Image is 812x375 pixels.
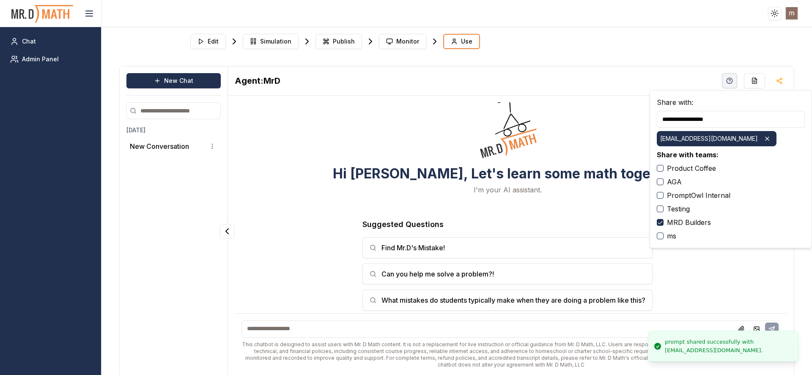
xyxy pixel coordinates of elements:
button: Edit [190,34,226,49]
span: Monitor [396,37,419,46]
h2: MrD [235,75,280,87]
button: Publish [315,34,362,49]
button: Help Videos [722,73,737,88]
label: Testing [667,204,690,214]
img: ACg8ocJF9pzeCqlo4ezUS9X6Xfqcx_FUcdFr9_JrUZCRfvkAGUe5qw=s96-c [786,7,798,19]
button: Collapse panel [220,224,234,238]
p: New Conversation [130,141,189,151]
button: Can you help me solve a problem?! [362,263,653,285]
label: ms [667,231,676,241]
span: Admin Panel [22,55,59,63]
a: Admin Panel [7,52,94,67]
button: Use [443,34,480,49]
h3: Hi [PERSON_NAME], Let's learn some math together! [333,166,683,181]
h3: [DATE] [126,126,221,134]
div: prompt shared successfully with [EMAIL_ADDRESS][DOMAIN_NAME]. [665,338,791,354]
label: AGA [667,177,682,187]
label: MRD Builders [667,217,711,227]
div: This chatbot is designed to assist users with Mr. D Math content. It is not a replacement for liv... [241,341,780,368]
button: New Chat [126,73,221,88]
h3: Suggested Questions [362,219,653,230]
h4: Share with: [657,97,805,107]
span: Use [461,37,472,46]
button: What mistakes do students typically make when they are doing a problem like this? [362,290,653,311]
p: I'm your AI assistant. [474,185,542,195]
button: Find Mr.D's Mistake! [362,237,653,258]
span: Edit [208,37,219,46]
span: Chat [22,37,36,46]
p: [EMAIL_ADDRESS][DOMAIN_NAME] [660,134,758,143]
button: Simulation [243,34,299,49]
span: Publish [333,37,355,46]
label: Product Coffee [667,163,716,173]
button: Monitor [379,34,426,49]
img: Welcome Owl [474,77,541,159]
span: Simulation [260,37,291,46]
button: Conversation options [207,141,217,151]
img: PromptOwl [11,3,74,25]
button: Re-Fill Questions [744,73,765,88]
p: Share with teams: [657,150,805,160]
a: Chat [7,34,94,49]
label: PromptOwl Internal [667,190,730,200]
